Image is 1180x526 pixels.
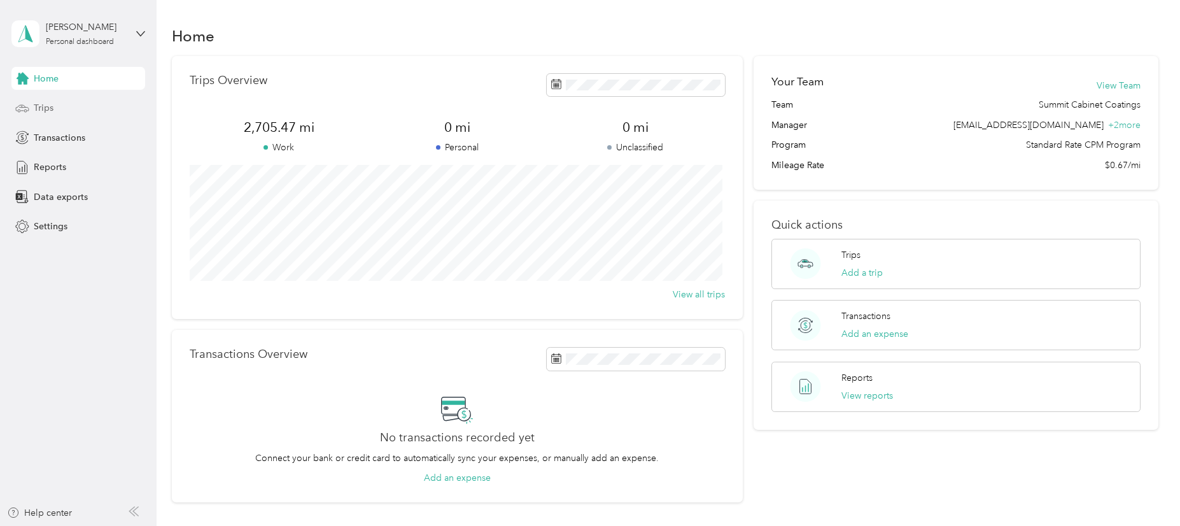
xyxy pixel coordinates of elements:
[841,248,860,262] p: Trips
[190,74,267,87] p: Trips Overview
[771,218,1140,232] p: Quick actions
[190,118,368,136] span: 2,705.47 mi
[1108,120,1141,131] span: + 2 more
[771,74,824,90] h2: Your Team
[841,327,908,341] button: Add an expense
[1109,455,1180,526] iframe: Everlance-gr Chat Button Frame
[46,20,125,34] div: [PERSON_NAME]
[771,159,824,172] span: Mileage Rate
[771,138,806,152] span: Program
[424,471,491,485] button: Add an expense
[1097,79,1141,92] button: View Team
[1105,159,1141,172] span: $0.67/mi
[368,118,546,136] span: 0 mi
[1026,138,1141,152] span: Standard Rate CPM Program
[190,348,307,361] p: Transactions Overview
[34,131,85,145] span: Transactions
[771,118,807,132] span: Manager
[546,118,724,136] span: 0 mi
[34,72,59,85] span: Home
[34,220,67,233] span: Settings
[841,389,893,402] button: View reports
[34,101,53,115] span: Trips
[1039,98,1141,111] span: Summit Cabinet Coatings
[841,371,873,385] p: Reports
[46,38,114,46] div: Personal dashboard
[771,98,793,111] span: Team
[673,288,725,301] button: View all trips
[190,141,368,154] p: Work
[7,506,72,520] button: Help center
[172,29,214,43] h1: Home
[841,309,890,323] p: Transactions
[255,451,659,465] p: Connect your bank or credit card to automatically sync your expenses, or manually add an expense.
[841,266,883,280] button: Add a trip
[368,141,546,154] p: Personal
[34,160,66,174] span: Reports
[34,190,88,204] span: Data exports
[380,431,535,444] h2: No transactions recorded yet
[953,120,1104,131] span: [EMAIL_ADDRESS][DOMAIN_NAME]
[546,141,724,154] p: Unclassified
